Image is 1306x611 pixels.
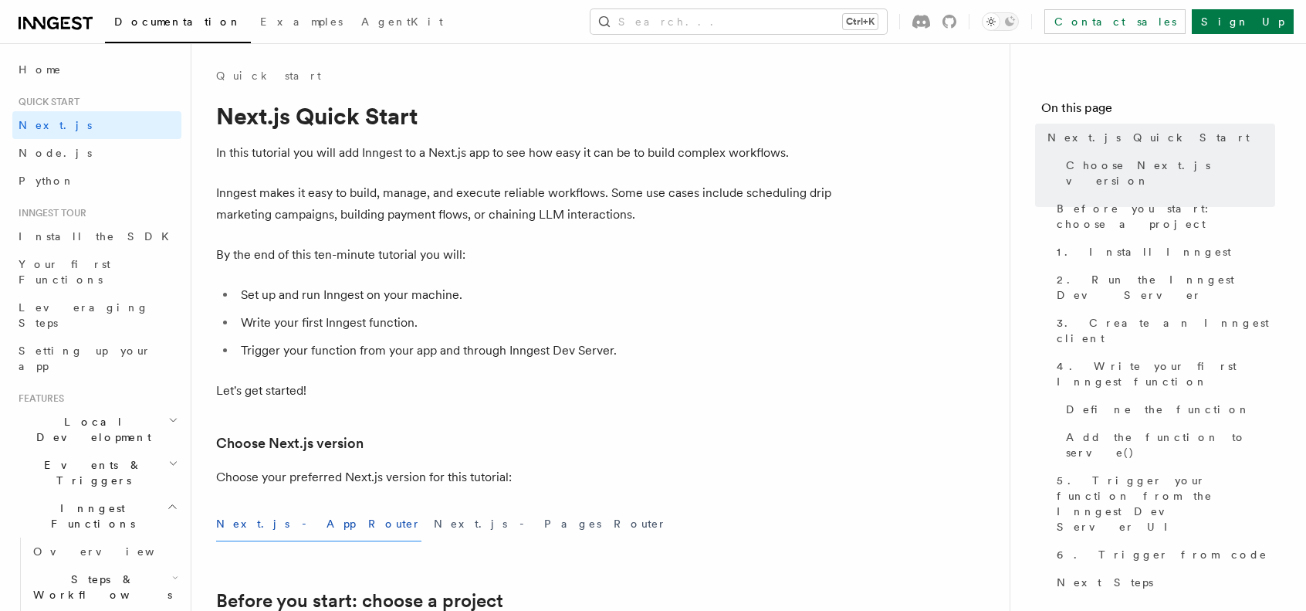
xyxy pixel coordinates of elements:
[1051,238,1275,266] a: 1. Install Inngest
[1057,473,1275,535] span: 5. Trigger your function from the Inngest Dev Server UI
[216,68,321,83] a: Quick start
[33,545,192,558] span: Overview
[12,392,64,405] span: Features
[105,5,251,43] a: Documentation
[1057,272,1275,303] span: 2. Run the Inngest Dev Server
[352,5,452,42] a: AgentKit
[1066,402,1250,417] span: Define the function
[1057,244,1231,260] span: 1. Install Inngest
[1051,195,1275,238] a: Before you start: choose a project
[12,111,181,139] a: Next.js
[12,96,80,108] span: Quick start
[1057,575,1153,590] span: Next Steps
[236,284,834,306] li: Set up and run Inngest on your machine.
[434,507,667,541] button: Next.js - Pages Router
[12,414,168,445] span: Local Development
[1057,358,1275,389] span: 4. Write your first Inngest function
[590,9,887,34] button: Search...Ctrl+K
[12,408,181,451] button: Local Development
[1047,130,1250,145] span: Next.js Quick Start
[12,494,181,538] button: Inngest Functions
[1051,569,1275,596] a: Next Steps
[216,433,364,454] a: Choose Next.js version
[216,507,421,541] button: Next.js - App Router
[12,250,181,294] a: Your first Functions
[12,222,181,250] a: Install the SDK
[1057,315,1275,346] span: 3. Create an Inngest client
[1060,395,1275,423] a: Define the function
[12,139,181,167] a: Node.js
[27,538,181,565] a: Overview
[12,56,181,83] a: Home
[216,142,834,164] p: In this tutorial you will add Inngest to a Next.js app to see how easy it can be to build complex...
[251,5,352,42] a: Examples
[361,15,443,28] span: AgentKit
[1051,541,1275,569] a: 6. Trigger from code
[216,102,834,130] h1: Next.js Quick Start
[260,15,343,28] span: Examples
[12,294,181,337] a: Leveraging Steps
[12,337,181,380] a: Setting up your app
[1041,99,1275,124] h4: On this page
[1060,423,1275,467] a: Add the function to serve()
[19,301,149,329] span: Leveraging Steps
[1044,9,1186,34] a: Contact sales
[12,457,168,488] span: Events & Triggers
[1051,266,1275,309] a: 2. Run the Inngest Dev Server
[19,62,62,77] span: Home
[1057,201,1275,232] span: Before you start: choose a project
[216,380,834,402] p: Let's get started!
[19,175,75,187] span: Python
[27,565,181,609] button: Steps & Workflows
[114,15,242,28] span: Documentation
[1041,124,1275,151] a: Next.js Quick Start
[19,230,178,243] span: Install the SDK
[1066,158,1275,188] span: Choose Next.js version
[12,207,86,219] span: Inngest tour
[216,182,834,226] p: Inngest makes it easy to build, manage, and execute reliable workflows. Some use cases include sc...
[12,501,167,531] span: Inngest Functions
[1051,309,1275,352] a: 3. Create an Inngest client
[216,467,834,488] p: Choose your preferred Next.js version for this tutorial:
[19,258,110,286] span: Your first Functions
[1060,151,1275,195] a: Choose Next.js version
[1192,9,1294,34] a: Sign Up
[843,14,878,29] kbd: Ctrl+K
[1066,429,1275,460] span: Add the function to serve()
[216,244,834,266] p: By the end of this ten-minute tutorial you will:
[19,119,92,131] span: Next.js
[1057,547,1267,562] span: 6. Trigger from code
[27,572,172,603] span: Steps & Workflows
[12,451,181,494] button: Events & Triggers
[12,167,181,195] a: Python
[1051,467,1275,541] a: 5. Trigger your function from the Inngest Dev Server UI
[236,340,834,362] li: Trigger your function from your app and through Inngest Dev Server.
[236,312,834,334] li: Write your first Inngest function.
[1051,352,1275,395] a: 4. Write your first Inngest function
[19,345,151,372] span: Setting up your app
[19,147,92,159] span: Node.js
[982,12,1019,31] button: Toggle dark mode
